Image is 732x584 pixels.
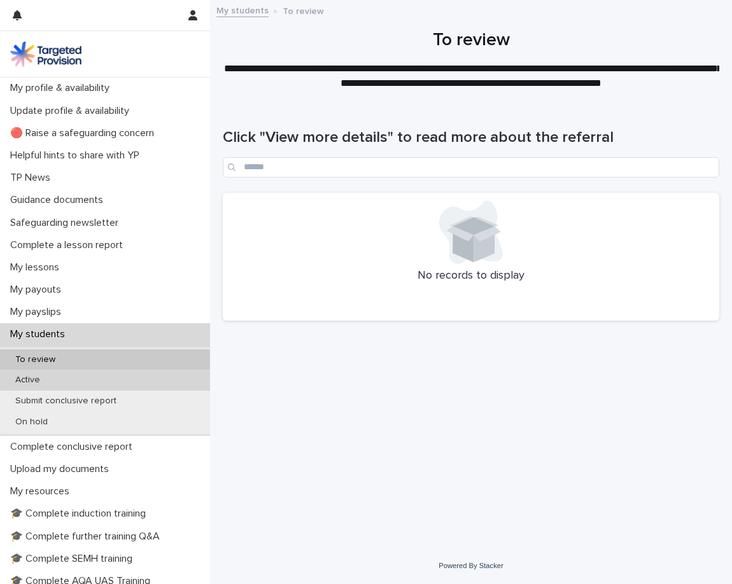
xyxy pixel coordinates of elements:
[5,463,119,475] p: Upload my documents
[5,531,170,543] p: 🎓 Complete further training Q&A
[439,562,503,569] a: Powered By Stacker
[5,396,127,407] p: Submit conclusive report
[223,157,719,177] input: Search
[5,127,164,139] p: 🔴 Raise a safeguarding concern
[5,172,60,184] p: TP News
[5,261,69,274] p: My lessons
[5,105,139,117] p: Update profile & availability
[5,417,58,428] p: On hold
[5,375,50,386] p: Active
[283,3,324,17] p: To review
[5,217,129,229] p: Safeguarding newsletter
[5,441,143,453] p: Complete conclusive report
[216,3,269,17] a: My students
[5,354,66,365] p: To review
[10,41,81,67] img: M5nRWzHhSzIhMunXDL62
[5,82,120,94] p: My profile & availability
[5,328,75,340] p: My students
[223,129,719,147] h1: Click "View more details" to read more about the referral
[5,194,113,206] p: Guidance documents
[223,30,719,52] h1: To review
[5,306,71,318] p: My payslips
[5,485,80,497] p: My resources
[5,149,150,162] p: Helpful hints to share with YP
[5,553,143,565] p: 🎓 Complete SEMH training
[5,284,71,296] p: My payouts
[5,239,133,251] p: Complete a lesson report
[230,269,712,283] p: No records to display
[5,508,156,520] p: 🎓 Complete induction training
